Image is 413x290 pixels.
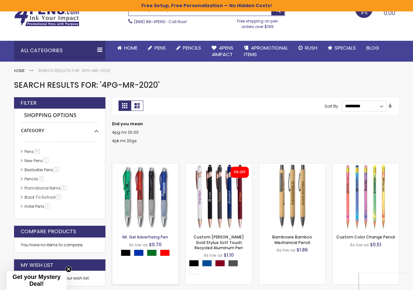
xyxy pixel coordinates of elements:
[23,176,46,182] a: Pencils5
[122,234,168,240] a: Mr. Gel Advertising Pen
[239,41,293,62] a: 4PROMOTIONALITEMS
[129,242,148,248] span: As low as
[7,271,67,290] div: Get your Mystery Deal!Close teaser
[119,100,131,111] strong: Grid
[194,234,244,250] a: Custom [PERSON_NAME] Gold Stylus Soft Touch Recycled Aluminum Pen
[359,272,413,290] iframe: Google Customer Reviews
[224,252,234,258] span: $1.10
[23,185,69,191] a: Promotional Items1
[134,250,144,256] div: Blue
[124,44,137,51] span: Home
[293,41,323,55] a: Rush
[21,99,37,107] strong: Filter
[206,41,239,62] a: 4Pens4impact
[384,9,395,17] span: 0.00
[121,250,131,256] div: Black
[14,68,25,73] a: Home
[14,6,79,26] img: 4Pens Custom Pens and Promotional Products
[112,138,137,144] a: 4pk mr 20gs
[23,167,61,173] a: Bestseller Pens1
[259,163,326,230] img: Bambowie Bamboo Mechanical Pencil
[305,44,317,51] span: Rush
[336,234,395,240] a: Custom Color Change Pencil
[186,163,252,230] img: Custom Lexi Rose Gold Stylus Soft Touch Recycled Aluminum Pen
[34,149,40,154] span: 64
[335,44,356,51] span: Specials
[112,163,179,230] img: Mr. Gel Advertising pen
[121,250,173,258] div: Select A Color
[212,44,233,58] span: 4Pens 4impact
[14,41,105,60] div: All Categories
[23,194,63,200] a: Back To School5
[134,19,165,24] a: (888) 88-4PENS
[366,44,379,51] span: Blog
[147,250,157,256] div: Green
[21,262,54,269] strong: My Wish List
[112,41,143,55] a: Home
[370,241,381,248] span: $0.51
[14,237,105,253] div: You have no items to compare.
[272,234,312,245] a: Bambowie Bamboo Mechanical Pencil
[39,176,44,181] span: 5
[186,163,252,169] a: Custom Lexi Rose Gold Stylus Soft Touch Recycled Aluminum Pen
[361,41,384,55] a: Blog
[112,130,139,135] a: 4pg mr 20.00
[228,260,238,267] div: Gunmetal
[21,109,99,123] strong: Shopping Options
[14,80,160,90] span: Search results for: '4PG-MR-2020'
[183,44,201,51] span: Pencils
[333,163,399,169] a: Custom Color Change Pencil
[38,68,111,73] strong: Search results for: '4PG-MR-2020'
[54,167,59,172] span: 1
[23,204,52,209] a: Hotel Pens​2
[56,194,61,199] span: 5
[234,170,246,175] div: 5% OFF
[230,16,285,29] div: Free shipping on pen orders over $199
[202,260,212,267] div: Dark Blue
[189,260,252,276] div: Select A Color
[149,241,162,248] span: $0.70
[65,266,72,272] button: Close teaser
[154,44,166,51] span: Pens
[23,149,42,154] a: Pens64
[160,250,170,256] div: Red
[12,274,60,287] span: Get your Mystery Deal!
[215,260,225,267] div: Burgundy
[171,41,206,55] a: Pencils
[112,163,179,169] a: Mr. Gel Advertising pen
[333,163,399,230] img: Custom Color Change Pencil
[204,252,223,258] span: As low as
[112,121,399,127] dt: Did you mean
[244,44,288,58] span: 4PROMOTIONAL ITEMS
[45,204,50,208] span: 2
[277,247,295,253] span: As low as
[134,19,187,24] span: - Call Now!
[259,163,326,169] a: Bambowie Bamboo Mechanical Pencil
[61,185,66,190] span: 1
[350,242,369,248] span: As low as
[23,158,51,163] a: New Pens1
[143,41,171,55] a: Pens
[21,123,99,134] div: Category
[189,260,199,267] div: Black
[43,158,48,163] span: 1
[296,247,308,253] span: $1.86
[325,103,338,109] label: Sort By
[323,41,361,55] a: Specials
[21,228,76,235] strong: Compare Products
[189,268,199,275] div: White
